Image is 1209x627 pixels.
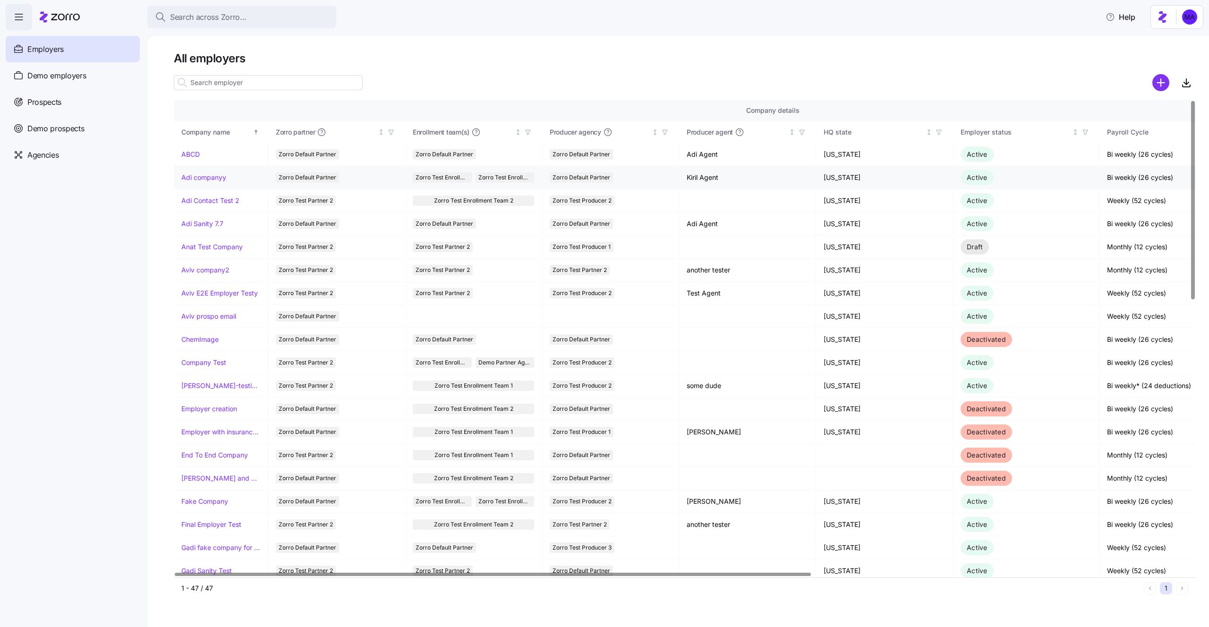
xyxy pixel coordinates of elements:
span: Zorro Default Partner [416,542,473,553]
span: Agencies [27,149,59,161]
td: [PERSON_NAME] [679,421,816,444]
td: [US_STATE] [816,282,953,305]
span: Zorro Default Partner [279,496,336,507]
span: Zorro Test Partner 2 [279,450,333,460]
span: Active [967,312,988,320]
span: Zorro Default Partner [416,219,473,229]
a: Adi Sanity 7.7 [181,219,223,229]
span: Zorro Test Partner 2 [553,265,607,275]
span: Demo Partner Agency [478,357,532,368]
td: [US_STATE] [816,212,953,236]
a: ChemImage [181,335,219,344]
span: Zorro Test Producer 2 [553,288,612,298]
th: Zorro partnerNot sorted [268,121,405,143]
span: Deactivated [967,405,1006,413]
span: Zorro Default Partner [279,219,336,229]
input: Search employer [174,75,363,90]
span: Zorro Test Partner 2 [279,381,333,391]
span: Active [967,289,988,297]
span: Zorro Test Producer 1 [553,427,611,437]
div: Not sorted [378,129,384,136]
button: Help [1098,8,1143,26]
span: Deactivated [967,474,1006,482]
span: Zorro Test Enrollment Team 2 [416,357,469,368]
span: Active [967,220,988,228]
div: Sorted ascending [253,129,259,136]
div: Not sorted [652,129,658,136]
a: Final Employer Test [181,520,241,529]
svg: add icon [1152,74,1169,91]
span: Zorro Test Producer 3 [553,542,612,553]
img: ddc159ec0097e7aad339c48b92a6a103 [1182,9,1197,25]
div: HQ state [824,127,924,137]
td: Adi Agent [679,212,816,236]
td: [US_STATE] [816,559,953,583]
span: Zorro Default Partner [279,149,336,160]
td: [US_STATE] [816,421,953,444]
td: [US_STATE] [816,259,953,282]
span: Zorro Default Partner [553,450,610,460]
th: Enrollment team(s)Not sorted [405,121,542,143]
td: [US_STATE] [816,490,953,513]
span: Zorro Default Partner [279,334,336,345]
span: Active [967,381,988,390]
a: Employers [6,36,140,62]
a: Demo employers [6,62,140,89]
span: Enrollment team(s) [413,127,469,137]
span: Zorro Test Producer 1 [553,242,611,252]
th: Producer agentNot sorted [679,121,816,143]
td: [PERSON_NAME] [679,490,816,513]
span: Active [967,520,988,528]
span: Zorro Test Enrollment Team 2 [434,473,513,483]
span: Zorro Test Enrollment Team 1 [434,427,513,437]
span: Zorro Test Producer 2 [553,381,612,391]
td: [US_STATE] [816,351,953,374]
span: Active [967,543,988,551]
a: Adi companyy [181,173,226,182]
td: [US_STATE] [816,305,953,328]
span: Active [967,358,988,366]
span: Zorro Test Partner 2 [279,566,333,576]
td: [US_STATE] [816,374,953,398]
a: Agencies [6,142,140,168]
a: ABCD [181,150,200,159]
span: Zorro Test Enrollment Team 1 [434,450,513,460]
th: HQ stateNot sorted [816,121,953,143]
span: Zorro Test Enrollment Team 1 [478,496,532,507]
span: Zorro Test Partner 2 [416,566,470,576]
span: Zorro Test Partner 2 [279,357,333,368]
div: Employer status [961,127,1070,137]
a: Employer creation [181,404,237,414]
span: Zorro Test Partner 2 [279,265,333,275]
div: Not sorted [789,129,795,136]
a: Adi Contact Test 2 [181,196,239,205]
td: [US_STATE] [816,236,953,259]
span: Zorro Test Producer 2 [553,357,612,368]
span: Producer agent [687,127,733,137]
span: Zorro Test Partner 2 [416,242,470,252]
span: Zorro Test Partner 2 [279,519,333,530]
th: Producer agencyNot sorted [542,121,679,143]
div: Not sorted [515,129,521,136]
span: Deactivated [967,335,1006,343]
button: Previous page [1144,582,1156,594]
span: Zorro Default Partner [553,219,610,229]
span: Zorro Test Enrollment Team 2 [416,172,469,183]
a: Company Test [181,358,226,367]
span: Zorro Default Partner [553,172,610,183]
div: Not sorted [1072,129,1079,136]
th: Company nameSorted ascending [174,121,268,143]
div: Payroll Cycle [1107,127,1207,137]
a: Aviv company2 [181,265,230,275]
a: [PERSON_NAME]-testing-payroll [181,381,260,390]
span: Active [967,150,988,158]
button: 1 [1160,582,1172,594]
span: Zorro Test Producer 2 [553,496,612,507]
td: [US_STATE] [816,328,953,351]
span: Draft [967,243,983,251]
span: Active [967,266,988,274]
span: Active [967,567,988,575]
a: Anat Test Company [181,242,243,252]
span: Zorro Default Partner [553,473,610,483]
span: Zorro Test Partner 2 [279,288,333,298]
